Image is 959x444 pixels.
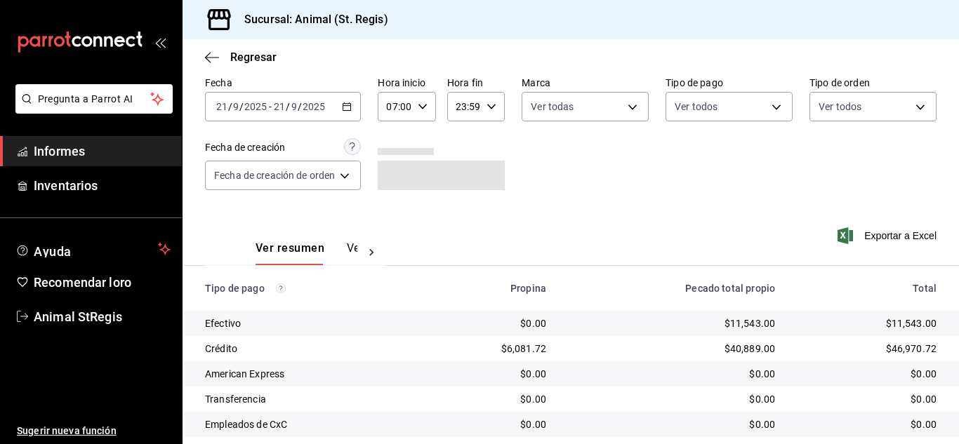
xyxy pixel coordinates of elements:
[749,419,775,430] font: $0.00
[911,419,937,430] font: $0.00
[913,283,937,294] font: Total
[286,101,290,112] font: /
[347,241,399,255] font: Ver pagos
[447,77,483,88] font: Hora fin
[34,144,85,159] font: Informes
[239,101,244,112] font: /
[34,275,131,290] font: Recomendar loro
[205,368,284,379] font: American Express
[809,77,870,88] font: Tipo de orden
[205,51,277,64] button: Regresar
[501,343,546,354] font: $6,081.72
[244,13,388,26] font: Sucursal: Animal (St. Regis)
[34,244,72,259] font: Ayuda
[685,283,775,294] font: Pecado total propio
[522,77,550,88] font: Marca
[520,419,546,430] font: $0.00
[205,419,287,430] font: Empleados de CxC
[38,93,133,105] font: Pregunta a Parrot AI
[520,368,546,379] font: $0.00
[205,343,237,354] font: Crédito
[840,227,937,244] button: Exportar a Excel
[510,283,546,294] font: Propina
[216,101,228,112] input: --
[256,241,324,255] font: Ver resumen
[725,343,776,354] font: $40,889.00
[205,393,266,405] font: Transferencia
[819,101,861,112] font: Ver todos
[256,241,357,265] div: pestañas de navegación
[15,84,173,114] button: Pregunta a Parrot AI
[17,425,117,436] font: Sugerir nueva función
[378,77,425,88] font: Hora inicio
[911,393,937,405] font: $0.00
[244,101,267,112] input: ----
[298,101,302,112] font: /
[531,101,574,112] font: Ver todas
[232,101,239,112] input: --
[749,393,775,405] font: $0.00
[520,393,546,405] font: $0.00
[302,101,326,112] input: ----
[864,230,937,241] font: Exportar a Excel
[228,101,232,112] font: /
[276,283,286,293] svg: Los pagos realizados con Pay y otras terminales son montos brutos.
[291,101,298,112] input: --
[725,318,776,329] font: $11,543.00
[34,178,98,193] font: Inventarios
[911,368,937,379] font: $0.00
[886,318,937,329] font: $11,543.00
[205,318,241,329] font: Efectivo
[666,77,723,88] font: Tipo de pago
[205,77,232,88] font: Fecha
[230,51,277,64] font: Regresar
[214,170,335,181] font: Fecha de creación de orden
[886,343,937,354] font: $46,970.72
[273,101,286,112] input: --
[675,101,717,112] font: Ver todos
[154,36,166,48] button: abrir_cajón_menú
[34,309,122,324] font: Animal StRegis
[749,368,775,379] font: $0.00
[269,101,272,112] font: -
[520,318,546,329] font: $0.00
[205,283,265,294] font: Tipo de pago
[205,142,285,153] font: Fecha de creación
[10,102,173,116] a: Pregunta a Parrot AI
